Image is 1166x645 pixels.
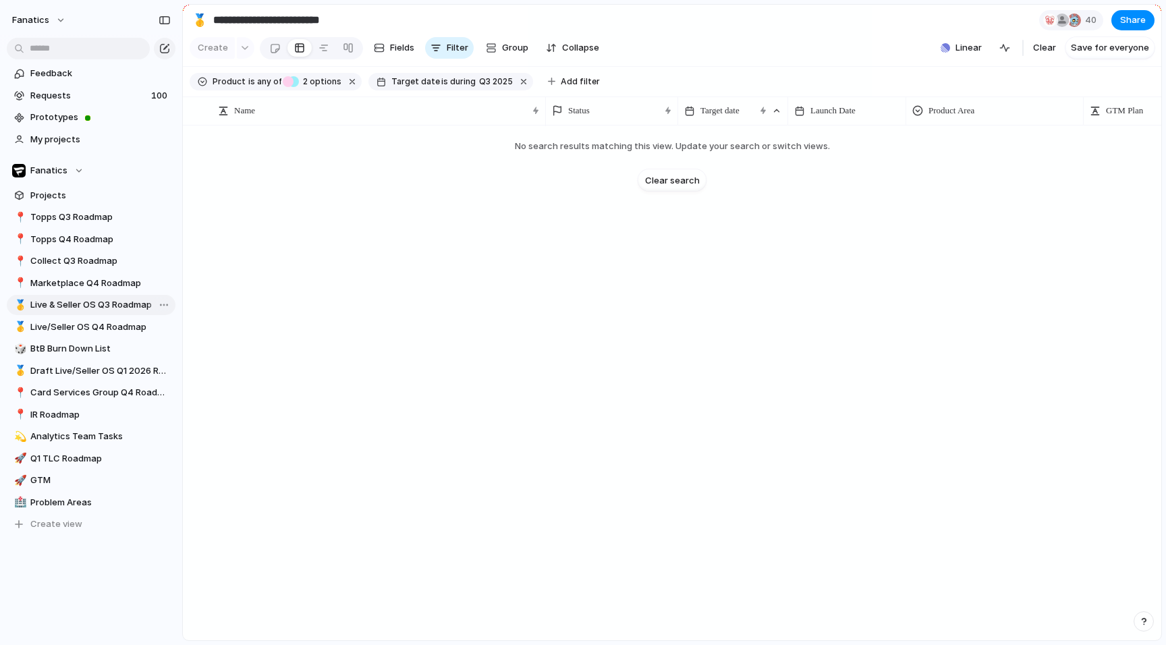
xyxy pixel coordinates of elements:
button: 🚀 [12,474,26,487]
button: 🥇 [12,364,26,378]
button: 🥇 [12,320,26,334]
span: BtB Burn Down List [30,342,171,356]
button: Q3 2025 [476,74,516,89]
a: 🥇Live & Seller OS Q3 Roadmap [7,295,175,315]
button: Group [479,37,535,59]
div: 📍 [14,231,24,247]
div: 📍 [14,385,24,401]
div: 🥇 [192,11,207,29]
div: 📍 [14,407,24,422]
span: Collect Q3 Roadmap [30,254,171,268]
button: 📍 [12,277,26,290]
button: 🥇 [12,298,26,312]
div: 💫Analytics Team Tasks [7,426,175,447]
span: Add filter [561,76,600,88]
span: Topps Q3 Roadmap [30,211,171,224]
span: IR Roadmap [30,408,171,422]
a: 🎲BtB Burn Down List [7,339,175,359]
div: 🏥 [14,495,24,510]
span: Product [213,76,246,88]
a: 📍IR Roadmap [7,405,175,425]
button: 📍 [12,386,26,399]
button: fanatics [6,9,73,31]
button: 🎲 [12,342,26,356]
a: My projects [7,130,175,150]
button: isany of [246,74,284,89]
div: 🚀 [14,473,24,488]
span: Target date [700,104,740,117]
span: Q3 2025 [479,76,513,88]
span: Card Services Group Q4 Roadmap [30,386,171,399]
button: 🚀 [12,452,26,466]
span: options [299,76,341,88]
div: 🥇Live/Seller OS Q4 Roadmap [7,317,175,337]
div: 📍Topps Q4 Roadmap [7,229,175,250]
span: Projects [30,189,171,202]
a: 📍Card Services Group Q4 Roadmap [7,383,175,403]
div: 🚀 [14,451,24,466]
span: Marketplace Q4 Roadmap [30,277,171,290]
span: is [441,76,448,88]
button: 💫 [12,430,26,443]
span: during [448,76,476,88]
span: Create view [30,517,82,531]
a: 🚀GTM [7,470,175,490]
button: 📍 [12,408,26,422]
span: Problem Areas [30,496,171,509]
div: 📍 [14,275,24,291]
span: Live & Seller OS Q3 Roadmap [30,298,171,312]
span: Share [1120,13,1146,27]
a: Requests100 [7,86,175,106]
button: Fanatics [7,161,175,181]
button: Linear [935,38,987,58]
span: Save for everyone [1071,41,1149,55]
button: Add filter [540,72,608,91]
span: Draft Live/Seller OS Q1 2026 Roadmap [30,364,171,378]
button: Create view [7,514,175,534]
span: No search results matching this view. Update your search or switch views. [499,140,846,153]
button: isduring [440,74,478,89]
button: Clear [1028,37,1061,59]
button: 🏥 [12,496,26,509]
span: Fields [390,41,414,55]
a: 📍Marketplace Q4 Roadmap [7,273,175,293]
span: Collapse [562,41,599,55]
button: Save for everyone [1065,37,1155,59]
span: Filter [447,41,468,55]
div: 🥇 [14,363,24,378]
button: Share [1111,10,1155,30]
button: 📍 [12,254,26,268]
button: 🥇 [189,9,211,31]
span: Topps Q4 Roadmap [30,233,171,246]
div: 📍Collect Q3 Roadmap [7,251,175,271]
a: 📍Topps Q3 Roadmap [7,207,175,227]
span: is [248,76,255,88]
button: 2 options [283,74,344,89]
span: Status [568,104,590,117]
div: 🥇Draft Live/Seller OS Q1 2026 Roadmap [7,361,175,381]
button: Fields [368,37,420,59]
span: Clear [1033,41,1056,55]
span: fanatics [12,13,49,27]
span: Target date [391,76,440,88]
span: any of [255,76,281,88]
span: 2 [299,76,310,86]
a: Feedback [7,63,175,84]
span: Name [234,104,255,117]
div: 📍 [14,254,24,269]
a: Prototypes [7,107,175,128]
span: Q1 TLC Roadmap [30,452,171,466]
span: GTM [30,474,171,487]
a: 🚀Q1 TLC Roadmap [7,449,175,469]
a: Projects [7,186,175,206]
span: Clear search [645,173,700,187]
span: My projects [30,133,171,146]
